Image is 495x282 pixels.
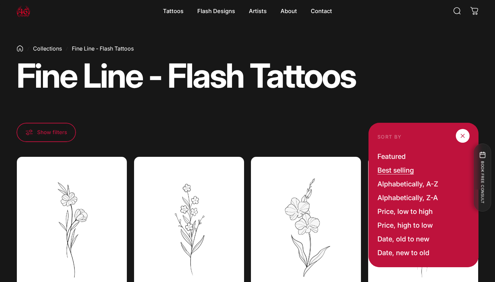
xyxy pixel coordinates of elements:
label: Alphabetically, Z-A [377,192,438,203]
summary: About [274,4,304,18]
button: Show filters [16,123,76,142]
label: Alphabetically, A-Z [377,178,438,189]
span: Sort by [377,133,402,141]
a: Contact [304,4,339,18]
animate-element: Fine [16,59,77,92]
label: Price, low to high [377,206,433,217]
animate-element: Tattoos [250,59,355,92]
button: BOOK FREE CONSULT [474,143,491,211]
animate-element: Flash [167,59,244,92]
animate-element: - [148,59,162,92]
summary: Tattoos [156,4,190,18]
label: Date, old to new [377,234,429,245]
summary: Flash Designs [190,4,242,18]
nav: Primary [156,4,339,18]
summary: Artists [242,4,274,18]
label: Date, new to old [377,247,429,258]
label: Best selling [377,165,414,176]
label: Featured [377,151,406,162]
animate-element: Line [83,59,142,92]
a: Collections [33,45,62,52]
a: 0 items [467,3,482,19]
li: Fine Line - Flash Tattoos [67,45,134,52]
label: Price, high to low [377,220,433,231]
nav: breadcrumbs [16,45,355,52]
